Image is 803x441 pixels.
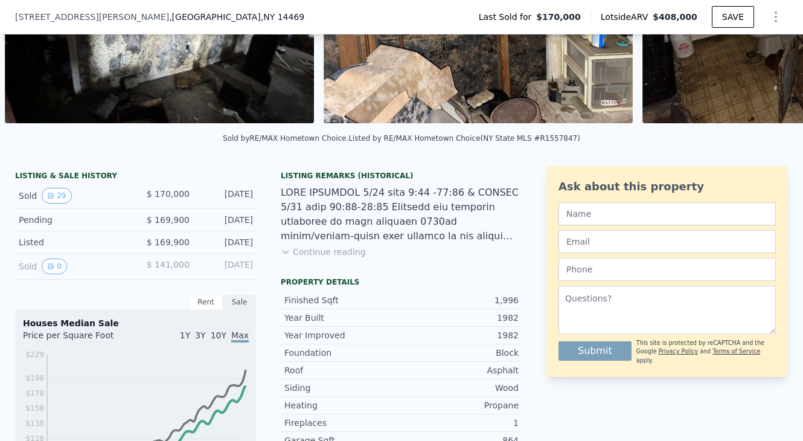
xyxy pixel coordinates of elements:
[636,339,776,365] div: This site is protected by reCAPTCHA and the Google and apply.
[536,11,581,23] span: $170,000
[653,12,697,22] span: $408,000
[281,171,522,181] div: Listing Remarks (Historical)
[284,364,401,376] div: Roof
[199,236,253,248] div: [DATE]
[223,294,257,310] div: Sale
[401,382,519,394] div: Wood
[281,246,366,258] button: Continue reading
[601,11,653,23] span: Lotside ARV
[401,347,519,359] div: Block
[558,341,632,361] button: Submit
[281,277,522,287] div: Property details
[147,215,190,225] span: $ 169,900
[284,382,401,394] div: Siding
[281,185,522,243] div: LORE IPSUMDOL 5/24 sita 9:44 -77:86 & CONSEC 5/31 adip 90:88-28:85 Elitsedd eiu temporin utlabore...
[231,330,249,343] span: Max
[147,237,190,247] span: $ 169,900
[19,188,126,204] div: Sold
[189,294,223,310] div: Rent
[25,389,44,398] tspan: $178
[25,374,44,382] tspan: $198
[558,178,776,195] div: Ask about this property
[23,329,136,349] div: Price per Square Foot
[25,404,44,413] tspan: $158
[284,329,401,341] div: Year Improved
[284,312,401,324] div: Year Built
[401,399,519,411] div: Propane
[19,259,126,274] div: Sold
[558,202,776,225] input: Name
[25,419,44,428] tspan: $138
[479,11,537,23] span: Last Sold for
[15,171,257,183] div: LISTING & SALE HISTORY
[401,312,519,324] div: 1982
[284,347,401,359] div: Foundation
[23,317,249,329] div: Houses Median Sale
[712,348,760,355] a: Terms of Service
[211,330,226,340] span: 10Y
[284,417,401,429] div: Fireplaces
[284,294,401,306] div: Finished Sqft
[147,260,190,269] span: $ 141,000
[42,188,71,204] button: View historical data
[199,188,253,204] div: [DATE]
[19,236,126,248] div: Listed
[558,230,776,253] input: Email
[180,330,190,340] span: 1Y
[199,259,253,274] div: [DATE]
[42,259,67,274] button: View historical data
[764,5,788,29] button: Show Options
[558,258,776,281] input: Phone
[401,294,519,306] div: 1,996
[401,364,519,376] div: Asphalt
[199,214,253,226] div: [DATE]
[15,11,169,23] span: [STREET_ADDRESS][PERSON_NAME]
[284,399,401,411] div: Heating
[19,214,126,226] div: Pending
[223,134,348,143] div: Sold by RE/MAX Hometown Choice .
[659,348,698,355] a: Privacy Policy
[147,189,190,199] span: $ 170,000
[169,11,304,23] span: , [GEOGRAPHIC_DATA]
[195,330,205,340] span: 3Y
[348,134,580,143] div: Listed by RE/MAX Hometown Choice (NY State MLS #R1557847)
[261,12,304,22] span: , NY 14469
[401,329,519,341] div: 1982
[712,6,754,28] button: SAVE
[25,350,44,359] tspan: $229
[401,417,519,429] div: 1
